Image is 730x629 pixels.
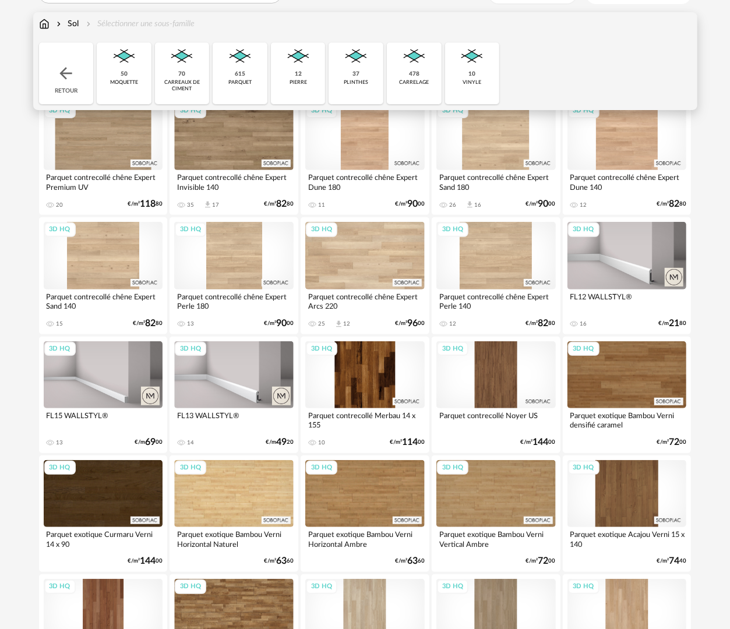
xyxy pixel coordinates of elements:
[54,18,64,30] img: svg+xml;base64,PHN2ZyB3aWR0aD0iMTYiIGhlaWdodD0iMTYiIHZpZXdCb3g9IjAgMCAxNiAxNiIgZmlsbD0ibm9uZSIgeG...
[44,579,76,594] div: 3D HQ
[39,18,50,30] img: svg+xml;base64,PHN2ZyB3aWR0aD0iMTYiIGhlaWdodD0iMTciIHZpZXdCb3g9IjAgMCAxNiAxNyIgZmlsbD0ibm9uZSIgeG...
[318,202,325,209] div: 11
[145,320,156,327] span: 82
[264,557,294,565] div: €/m² 60
[318,439,325,446] div: 10
[409,70,419,78] div: 478
[533,439,549,446] span: 144
[305,408,425,432] div: Parquet contrecollé Merbau 14 x 155
[44,527,163,550] div: Parquet exotique Curmaru Verni 14 x 90
[276,557,287,565] span: 63
[432,217,560,334] a: 3D HQ Parquet contrecollé chêne Expert Perle 140 12 €/m²8280
[657,557,686,565] div: €/m² 40
[352,70,359,78] div: 37
[44,289,163,313] div: Parquet contrecollé chêne Expert Sand 140
[110,43,138,70] img: Sol.png
[39,217,168,334] a: 3D HQ Parquet contrecollé chêne Expert Sand 140 15 €/m²8280
[44,342,76,356] div: 3D HQ
[301,337,429,453] a: 3D HQ Parquet contrecollé Merbau 14 x 155 10 €/m²11400
[305,527,425,550] div: Parquet exotique Bambou Verni Horizontal Ambre
[669,439,679,446] span: 72
[521,439,556,446] div: €/m² 00
[395,557,425,565] div: €/m² 60
[395,200,425,208] div: €/m² 00
[568,461,599,475] div: 3D HQ
[44,461,76,475] div: 3D HQ
[658,320,686,327] div: €/m 80
[175,104,206,118] div: 3D HQ
[174,408,294,432] div: FL13 WALLSTYL®
[203,200,212,209] span: Download icon
[264,200,294,208] div: €/m² 80
[563,98,692,215] a: 3D HQ Parquet contrecollé chêne Expert Dune 140 12 €/m²8280
[449,320,456,327] div: 12
[567,408,687,432] div: Parquet exotique Bambou Verni densifié caramel
[39,455,168,572] a: 3D HQ Parquet exotique Curmaru Verni 14 x 90 €/m²14400
[306,222,337,237] div: 3D HQ
[39,337,168,453] a: 3D HQ FL15 WALLSTYL® 13 €/m6900
[145,439,156,446] span: 69
[399,79,429,86] div: carrelage
[568,579,599,594] div: 3D HQ
[295,70,302,78] div: 12
[301,98,429,215] a: 3D HQ Parquet contrecollé chêne Expert Dune 180 11 €/m²9000
[128,557,163,565] div: €/m² 00
[44,408,163,432] div: FL15 WALLSTYL®
[407,320,418,327] span: 96
[178,70,185,78] div: 70
[436,527,556,550] div: Parquet exotique Bambou Verni Vertical Ambre
[474,202,481,209] div: 16
[187,439,194,446] div: 14
[175,579,206,594] div: 3D HQ
[526,320,556,327] div: €/m² 80
[538,557,549,565] span: 72
[175,342,206,356] div: 3D HQ
[158,79,206,93] div: carreaux de ciment
[170,337,298,453] a: 3D HQ FL13 WALLSTYL® 14 €/m4920
[563,455,692,572] a: 3D HQ Parquet exotique Acajou Verni 15 x 140 €/m²7440
[567,170,687,193] div: Parquet contrecollé chêne Expert Dune 140
[128,200,163,208] div: €/m² 80
[57,320,64,327] div: 15
[175,461,206,475] div: 3D HQ
[187,202,194,209] div: 35
[568,342,599,356] div: 3D HQ
[432,98,560,215] a: 3D HQ Parquet contrecollé chêne Expert Sand 180 26 Download icon 16 €/m²9000
[437,342,468,356] div: 3D HQ
[133,320,163,327] div: €/m² 80
[563,217,692,334] a: 3D HQ FL12 WALLSTYL® 16 €/m2180
[568,222,599,237] div: 3D HQ
[174,289,294,313] div: Parquet contrecollé chêne Expert Perle 180
[334,320,343,328] span: Download icon
[301,217,429,334] a: 3D HQ Parquet contrecollé chêne Expert Arcs 220 25 Download icon 12 €/m²9600
[432,337,560,453] a: 3D HQ Parquet contrecollé Noyer US €/m²14400
[264,320,294,327] div: €/m² 00
[669,557,679,565] span: 74
[39,43,94,104] div: Retour
[44,104,76,118] div: 3D HQ
[57,202,64,209] div: 20
[436,289,556,313] div: Parquet contrecollé chêne Expert Perle 140
[463,79,481,86] div: vinyle
[175,222,206,237] div: 3D HQ
[57,439,64,446] div: 13
[669,320,679,327] span: 21
[538,200,549,208] span: 90
[228,79,252,86] div: parquet
[437,461,468,475] div: 3D HQ
[140,200,156,208] span: 118
[436,170,556,193] div: Parquet contrecollé chêne Expert Sand 180
[390,439,425,446] div: €/m² 00
[526,200,556,208] div: €/m² 00
[657,439,686,446] div: €/m² 00
[235,70,245,78] div: 615
[437,579,468,594] div: 3D HQ
[449,202,456,209] div: 26
[276,200,287,208] span: 82
[526,557,556,565] div: €/m² 00
[580,320,587,327] div: 16
[305,289,425,313] div: Parquet contrecollé chêne Expert Arcs 220
[344,79,368,86] div: plinthes
[402,439,418,446] span: 114
[437,104,468,118] div: 3D HQ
